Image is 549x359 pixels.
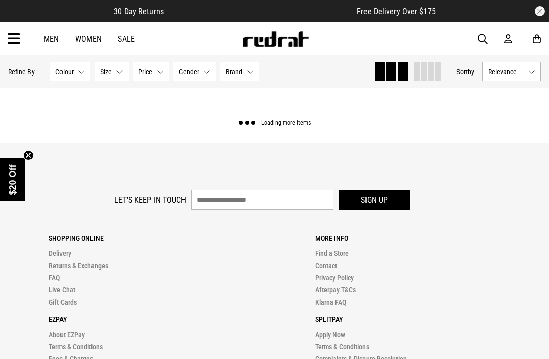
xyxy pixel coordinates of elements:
span: 30 Day Returns [114,7,164,16]
a: About EZPay [49,331,85,339]
a: FAQ [49,274,60,282]
span: Colour [55,68,74,76]
a: Privacy Policy [315,274,354,282]
span: by [468,68,474,76]
a: Sale [118,34,135,44]
a: Afterpay T&Cs [315,286,356,294]
button: Relevance [482,62,541,81]
button: Colour [50,62,90,81]
iframe: Customer reviews powered by Trustpilot [184,6,337,16]
span: Brand [226,68,242,76]
a: Live Chat [49,286,75,294]
a: Men [44,34,59,44]
a: Delivery [49,249,71,257]
a: Gift Cards [49,298,77,306]
button: Open LiveChat chat widget [8,4,39,35]
span: Loading more items [261,120,311,127]
button: Sign up [339,190,410,210]
span: Relevance [488,68,524,76]
p: More Info [315,234,541,242]
span: Price [138,68,152,76]
a: Terms & Conditions [315,343,369,351]
img: Redrat logo [242,31,309,47]
span: Size [100,68,112,76]
a: Find a Store [315,249,349,257]
a: Apply Now [315,331,345,339]
a: Contact [315,262,337,270]
p: Refine By [8,68,35,76]
button: Price [133,62,169,81]
span: Gender [179,68,199,76]
a: Terms & Conditions [49,343,103,351]
button: Size [95,62,129,81]
p: Ezpay [49,315,274,323]
span: $20 Off [8,164,18,195]
a: Returns & Exchanges [49,262,108,270]
button: Brand [220,62,259,81]
p: Shopping Online [49,234,274,242]
label: Let's keep in touch [114,195,186,205]
button: Sortby [456,66,474,78]
p: Splitpay [315,315,541,323]
a: Women [75,34,102,44]
span: Free Delivery Over $175 [357,7,436,16]
a: Klarna FAQ [315,298,346,306]
button: Close teaser [23,150,34,160]
button: Gender [173,62,216,81]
